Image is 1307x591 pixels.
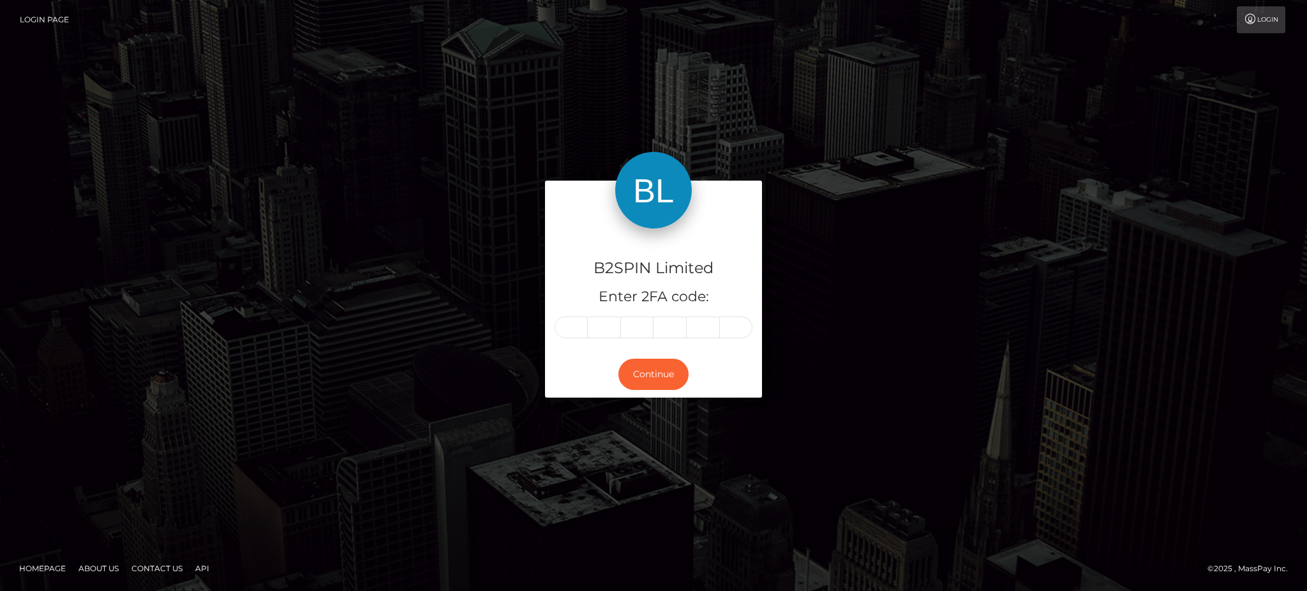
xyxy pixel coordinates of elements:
[126,558,188,578] a: Contact Us
[20,6,69,33] a: Login Page
[555,287,752,307] h5: Enter 2FA code:
[190,558,214,578] a: API
[615,152,692,228] img: B2SPIN Limited
[73,558,124,578] a: About Us
[618,359,689,390] button: Continue
[1237,6,1285,33] a: Login
[14,558,71,578] a: Homepage
[1207,562,1297,576] div: © 2025 , MassPay Inc.
[555,257,752,280] h4: B2SPIN Limited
